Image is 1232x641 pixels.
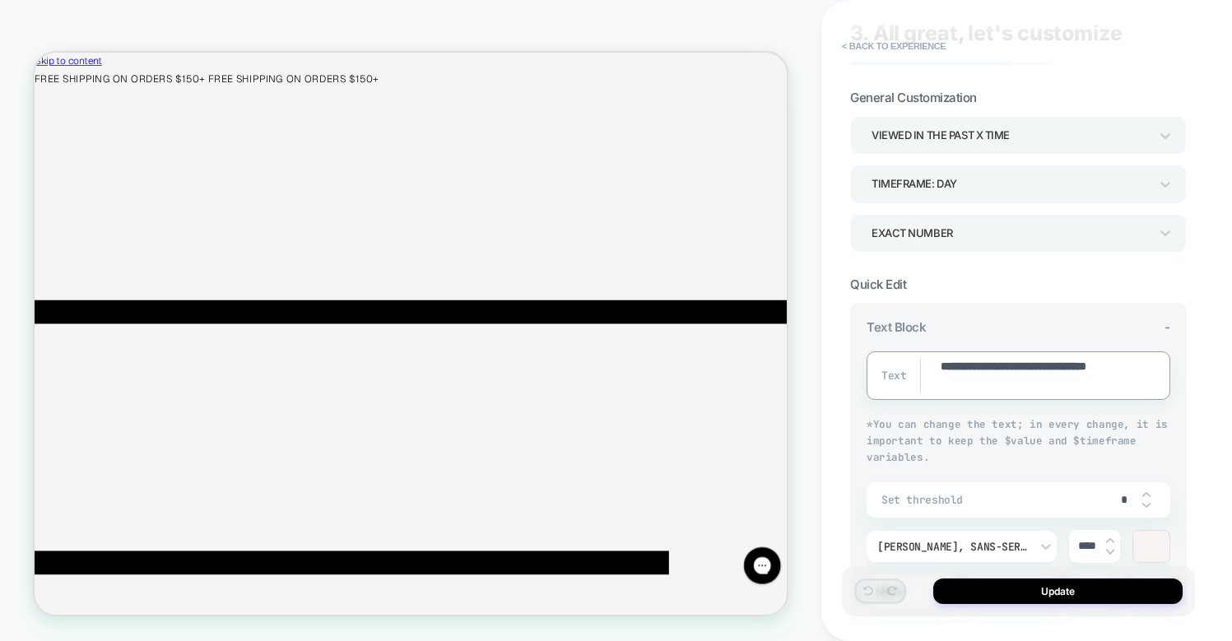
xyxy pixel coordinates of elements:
[872,124,1149,146] div: viewed in the past x time
[1165,319,1170,335] span: -
[872,222,1149,244] div: EXACT NUMBER
[933,578,1183,604] button: Update
[231,26,458,44] span: FREE SHIPPING ON ORDERS $150+
[850,276,906,292] span: Quick Edit
[1142,491,1151,498] img: up
[1106,537,1114,544] img: up
[867,319,926,335] span: Text Block
[881,493,1106,507] span: Set threshold
[881,369,902,383] span: Text
[850,21,1123,45] span: 3. All great, let's customize
[834,33,954,59] button: < Back to experience
[877,540,1030,554] div: [PERSON_NAME], sans-serif
[872,173,1149,195] div: TIMEFRAME: day
[1142,502,1151,509] img: down
[850,90,977,105] span: General Customization
[867,417,1168,464] span: * You can change the text; in every change, it is important to keep the $value and $timeframe var...
[1106,548,1114,555] img: down
[8,6,58,55] button: Gorgias live chat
